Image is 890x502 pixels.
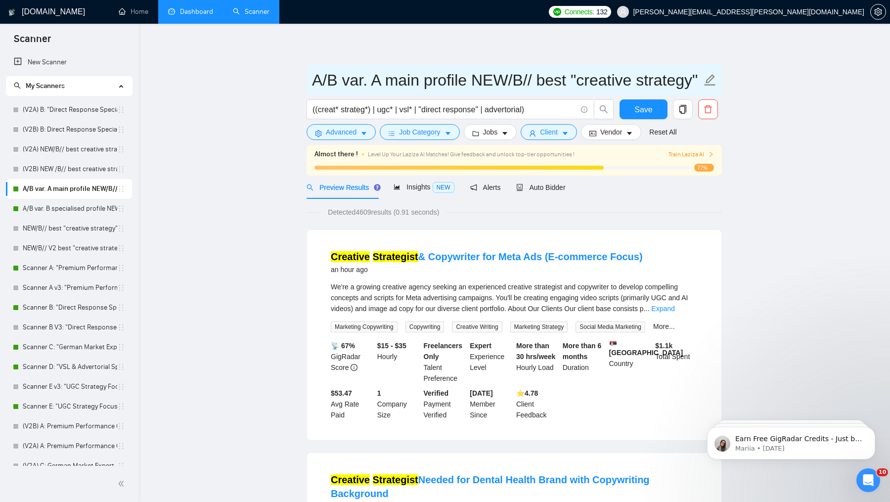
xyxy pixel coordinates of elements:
[540,127,558,137] span: Client
[472,130,479,137] span: folder
[673,105,692,114] span: copy
[516,389,538,397] b: ⭐️ 4.78
[23,238,117,258] a: NEW/B// V2 best "creative strategy" cover letter
[516,183,565,191] span: Auto Bidder
[6,416,132,436] li: (V2B) A: Premium Performance Creative
[380,124,459,140] button: barsJob Categorycaret-down
[6,397,132,416] li: Scanner E: "UGC Strategy Focus"
[422,340,468,384] div: Talent Preference
[14,82,65,90] span: My Scanners
[331,264,643,275] div: an hour ago
[445,130,451,137] span: caret-down
[331,474,370,485] mark: Creative
[331,283,688,313] span: We're a growing creative agency seeking an experienced creative strategist and copywriter to deve...
[708,151,714,157] span: right
[373,183,382,192] div: Tooltip anchor
[870,8,886,16] a: setting
[117,462,125,470] span: holder
[6,337,132,357] li: Scanner C: "German Market Expert"
[464,124,517,140] button: folderJobscaret-down
[514,388,561,420] div: Client Feedback
[23,199,117,219] a: A/B var. B specialised profile NEW/B// best "creative strategy" cover letter
[14,82,21,89] span: search
[6,120,132,139] li: (V2B) B: Direct Response Specialist
[6,52,132,72] li: New Scanner
[483,127,498,137] span: Jobs
[609,340,683,357] b: [GEOGRAPHIC_DATA]
[314,149,358,160] span: Almost there !
[26,82,65,90] span: My Scanners
[607,340,654,384] div: Country
[6,159,132,179] li: (V2B) NEW /B// best creative strategy
[6,436,132,456] li: (V2A) A: Premium Performance Creative
[651,305,674,313] a: Expand
[600,127,622,137] span: Vendor
[644,305,650,313] span: ...
[23,120,117,139] a: (V2B) B: Direct Response Specialist
[23,159,117,179] a: (V2B) NEW /B// best creative strategy
[6,456,132,476] li: (V2A) C: German Market Expert
[6,298,132,318] li: Scanner B: "Direct Response Specialist"
[117,185,125,193] span: holder
[468,340,514,384] div: Experience Level
[6,258,132,278] li: Scanner A: "Premium Performance Creative"
[698,99,718,119] button: delete
[388,130,395,137] span: bars
[6,199,132,219] li: A/B var. B specialised profile NEW/B// best "creative strategy" cover letter
[655,342,672,350] b: $ 1.1k
[589,130,596,137] span: idcard
[23,436,117,456] a: (V2A) A: Premium Performance Creative
[23,139,117,159] a: (V2A) NEW/B// best creative strategy
[117,225,125,232] span: holder
[470,389,492,397] b: [DATE]
[233,7,269,16] a: searchScanner
[331,251,370,262] mark: Creative
[331,251,643,262] a: Creative Strategist& Copywriter for Meta Ads (E-commerce Focus)
[563,342,602,361] b: More than 6 months
[510,321,568,332] span: Marketing Strategy
[424,342,463,361] b: Freelancers Only
[6,179,132,199] li: A/B var. A main profile NEW/B// best "creative strategy" cover letter
[692,406,890,475] iframe: Intercom notifications message
[117,205,125,213] span: holder
[375,388,422,420] div: Company Size
[117,442,125,450] span: holder
[6,318,132,337] li: Scanner B V3: "Direct Response Specialist"
[529,130,536,137] span: user
[377,389,381,397] b: 1
[368,151,575,158] span: Level Up Your Laziza AI Matches! Give feedback and unlock top-tier opportunities !
[424,389,449,397] b: Verified
[117,363,125,371] span: holder
[331,281,698,314] div: We're a growing creative agency seeking an experienced creative strategist and copywriter to deve...
[331,474,650,499] a: Creative StrategistNeeded for Dental Health Brand with Copywriting Background
[394,183,454,191] span: Insights
[117,323,125,331] span: holder
[117,284,125,292] span: holder
[405,321,445,332] span: Copywriting
[315,130,322,137] span: setting
[117,165,125,173] span: holder
[23,456,117,476] a: (V2A) C: German Market Expert
[6,219,132,238] li: NEW/B// best "creative strategy" cover letter
[331,321,398,332] span: Marketing Copywriting
[668,150,714,159] span: Train Laziza AI
[470,184,477,191] span: notification
[561,340,607,384] div: Duration
[307,124,376,140] button: settingAdvancedcaret-down
[331,342,355,350] b: 📡 67%
[117,244,125,252] span: holder
[399,127,440,137] span: Job Category
[326,127,356,137] span: Advanced
[373,474,418,485] mark: Strategist
[23,318,117,337] a: Scanner B V3: "Direct Response Specialist"
[117,422,125,430] span: holder
[312,68,702,92] input: Scanner name...
[6,238,132,258] li: NEW/B// V2 best "creative strategy" cover letter
[375,340,422,384] div: Hourly
[553,8,561,16] img: upwork-logo.png
[514,340,561,384] div: Hourly Load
